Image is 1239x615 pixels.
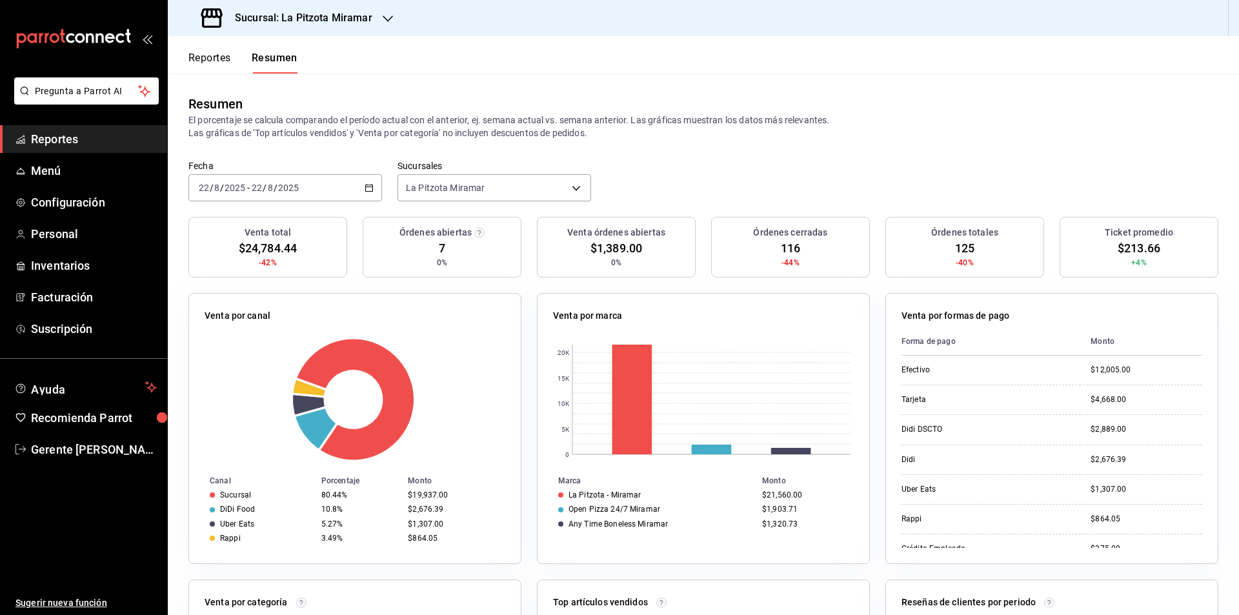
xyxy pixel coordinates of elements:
[590,239,642,257] span: $1,389.00
[569,519,668,529] div: Any Time Boneless Miramar
[439,239,445,257] span: 7
[31,257,157,274] span: Inventarios
[1091,543,1202,554] div: $375.00
[408,519,500,529] div: $1,307.00
[956,257,974,268] span: -40%
[902,424,1031,435] div: Didi DSCTO
[611,257,621,268] span: 0%
[569,505,660,514] div: Open Pizza 24/7 Miramar
[31,441,157,458] span: Gerente [PERSON_NAME]
[437,257,447,268] span: 0%
[220,505,255,514] div: DiDi Food
[553,596,648,609] p: Top artículos vendidos
[1105,226,1173,239] h3: Ticket promedio
[902,454,1031,465] div: Didi
[902,543,1031,554] div: Crédito Empleado
[188,52,297,74] div: navigation tabs
[210,183,214,193] span: /
[762,519,849,529] div: $1,320.73
[225,10,372,26] h3: Sucursal: La Pitzota Miramar
[561,426,570,433] text: 5K
[1091,514,1202,525] div: $864.05
[205,309,270,323] p: Venta por canal
[1091,365,1202,376] div: $12,005.00
[762,490,849,499] div: $21,560.00
[251,183,263,193] input: --
[31,320,157,338] span: Suscripción
[408,534,500,543] div: $864.05
[245,226,291,239] h3: Venta total
[902,365,1031,376] div: Efectivo
[31,162,157,179] span: Menú
[1091,394,1202,405] div: $4,668.00
[569,490,641,499] div: La Pitzota - Miramar
[263,183,267,193] span: /
[408,490,500,499] div: $19,937.00
[567,226,665,239] h3: Venta órdenes abiertas
[321,519,398,529] div: 5.27%
[267,183,274,193] input: --
[31,130,157,148] span: Reportes
[220,490,251,499] div: Sucursal
[1091,424,1202,435] div: $2,889.00
[753,226,827,239] h3: Órdenes cerradas
[224,183,246,193] input: ----
[15,596,157,610] span: Sugerir nueva función
[239,239,297,257] span: $24,784.44
[1091,454,1202,465] div: $2,676.39
[408,505,500,514] div: $2,676.39
[902,596,1036,609] p: Reseñas de clientes por periodo
[31,379,140,395] span: Ayuda
[558,349,570,356] text: 20K
[31,225,157,243] span: Personal
[274,183,277,193] span: /
[1131,257,1146,268] span: +4%
[188,114,1218,139] p: El porcentaje se calcula comparando el período actual con el anterior, ej. semana actual vs. sema...
[188,161,382,170] label: Fecha
[406,181,485,194] span: La Pitzota Miramar
[188,52,231,74] button: Reportes
[35,85,139,98] span: Pregunta a Parrot AI
[781,239,800,257] span: 116
[277,183,299,193] input: ----
[214,183,220,193] input: --
[31,409,157,427] span: Recomienda Parrot
[247,183,250,193] span: -
[321,534,398,543] div: 3.49%
[553,309,622,323] p: Venta por marca
[902,514,1031,525] div: Rappi
[902,484,1031,495] div: Uber Eats
[205,596,288,609] p: Venta por categoría
[31,194,157,211] span: Configuración
[781,257,800,268] span: -44%
[1118,239,1160,257] span: $213.66
[398,161,591,170] label: Sucursales
[399,226,472,239] h3: Órdenes abiertas
[198,183,210,193] input: --
[14,77,159,105] button: Pregunta a Parrot AI
[931,226,998,239] h3: Órdenes totales
[142,34,152,44] button: open_drawer_menu
[757,474,869,488] th: Monto
[220,519,254,529] div: Uber Eats
[220,534,241,543] div: Rappi
[558,400,570,407] text: 10K
[902,328,1080,356] th: Forma de pago
[565,451,569,458] text: 0
[31,288,157,306] span: Facturación
[902,394,1031,405] div: Tarjeta
[189,474,316,488] th: Canal
[762,505,849,514] div: $1,903.71
[9,94,159,107] a: Pregunta a Parrot AI
[1091,484,1202,495] div: $1,307.00
[955,239,974,257] span: 125
[316,474,403,488] th: Porcentaje
[259,257,277,268] span: -42%
[252,52,297,74] button: Resumen
[321,505,398,514] div: 10.8%
[321,490,398,499] div: 80.44%
[188,94,243,114] div: Resumen
[220,183,224,193] span: /
[538,474,757,488] th: Marca
[403,474,521,488] th: Monto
